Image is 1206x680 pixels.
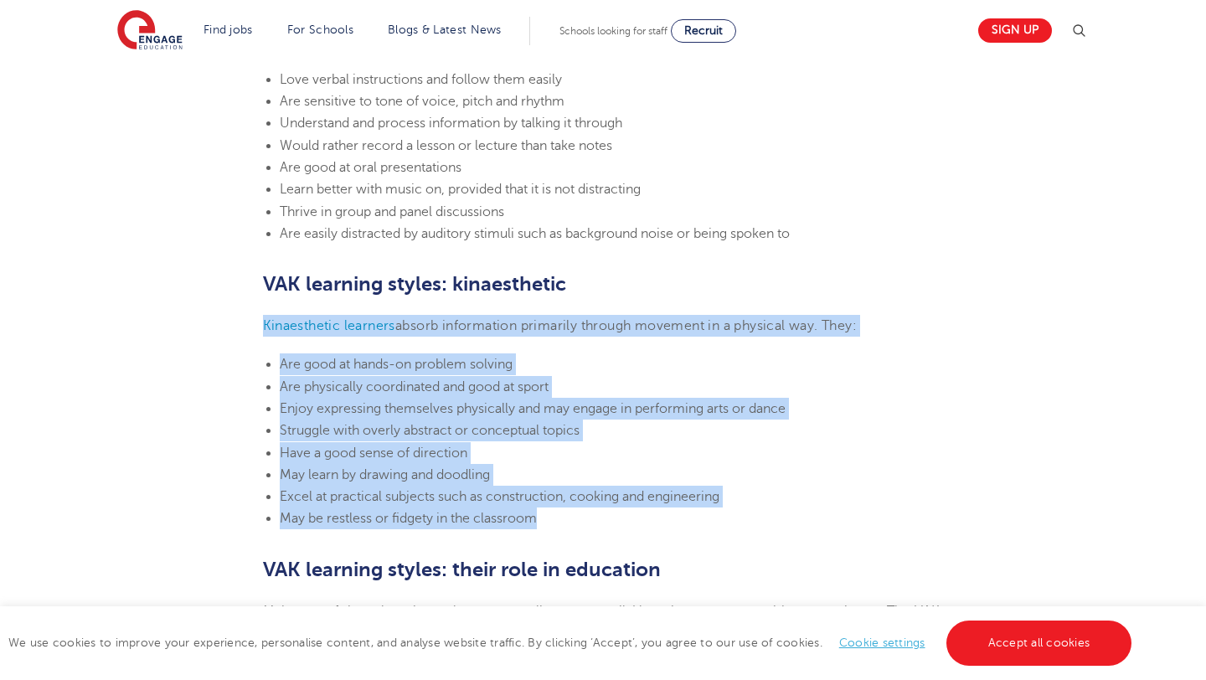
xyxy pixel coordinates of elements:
span: Are good at oral presentations [280,160,461,175]
span: Have a good sense of direction [280,446,467,461]
span: Are easily distracted by auditory stimuli such as background noise or being spoken to [280,226,790,241]
span: Are good at hands-on problem solving [280,357,513,372]
span: Learn better with music on, provided that it is not distracting [280,182,641,197]
img: Engage Education [117,10,183,52]
a: Cookie settings [839,636,925,649]
a: Sign up [978,18,1052,43]
span: May learn by drawing and doodling [280,467,490,482]
b: VAK learning styles: their role in education [263,558,661,581]
a: Find jobs [204,23,253,36]
a: Blogs & Latest News [388,23,502,36]
span: Excel at practical subjects such as construction, cooking and engineering [280,489,719,504]
b: VAK learning styles: kinaesthetic [263,272,566,296]
span: Thrive in group and panel discussions [280,204,504,219]
span: Are physically coordinated and good at sport [280,379,549,394]
a: Kinaesthetic learners [263,318,395,333]
span: Enjoy expressing themselves physically and may engage in performing arts or dance [280,401,786,416]
span: May be restless or fidgety in the classroom [280,511,537,526]
span: absorb information primarily through movement in a physical way. They: [395,318,857,333]
span: Schools looking for staff [559,25,667,37]
span: Struggle with overly abstract or conceptual topics [280,423,580,438]
span: Are sensitive to tone of voice, pitch and rhythm [280,94,564,109]
a: For Schools [287,23,353,36]
span: Make use of these learning styles to streamline your pupils’ learning processes with neuroscience... [263,604,941,663]
span: Would rather record a lesson or lecture than take notes [280,138,612,153]
span: Love verbal instructions and follow them easily [280,72,562,87]
span: Understand and process information by talking it through [280,116,622,131]
a: Recruit [671,19,736,43]
span: Recruit [684,24,723,37]
span: We use cookies to improve your experience, personalise content, and analyse website traffic. By c... [8,636,1136,649]
a: Accept all cookies [946,621,1132,666]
